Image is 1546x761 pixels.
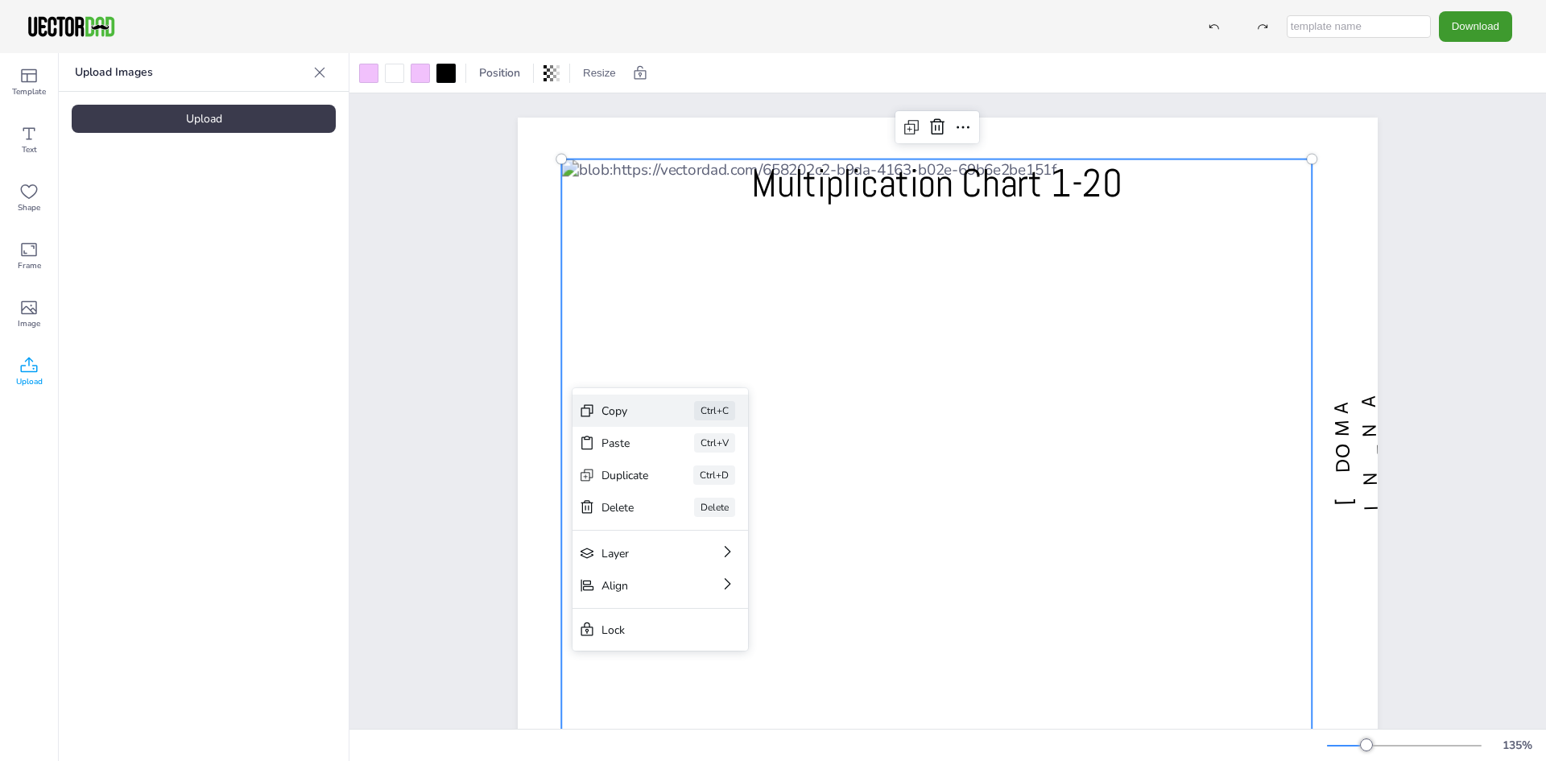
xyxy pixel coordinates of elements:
div: Copy [601,403,649,419]
div: Delete [601,500,649,515]
button: Resize [577,60,622,86]
span: Shape [18,201,40,214]
img: VectorDad-1.png [26,14,117,39]
div: Layer [601,546,674,561]
div: Lock [601,622,697,638]
div: Paste [601,436,649,451]
div: Delete [694,498,735,517]
span: Upload [16,375,43,388]
div: Upload [72,105,336,133]
div: Ctrl+D [693,465,735,485]
span: Image [18,317,40,330]
button: Download [1439,11,1512,41]
span: Text [22,143,37,156]
input: template name [1287,15,1431,38]
div: Ctrl+C [694,401,735,420]
div: 135 % [1498,738,1536,753]
span: [DOMAIN_NAME] [1329,388,1410,511]
div: Ctrl+V [694,433,735,453]
span: Template [12,85,46,98]
div: Align [601,578,674,593]
span: Frame [18,259,41,272]
span: Multiplication Chart 1-20 [751,158,1123,208]
span: Position [476,65,523,81]
p: Upload Images [75,53,307,92]
div: Duplicate [601,468,648,483]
